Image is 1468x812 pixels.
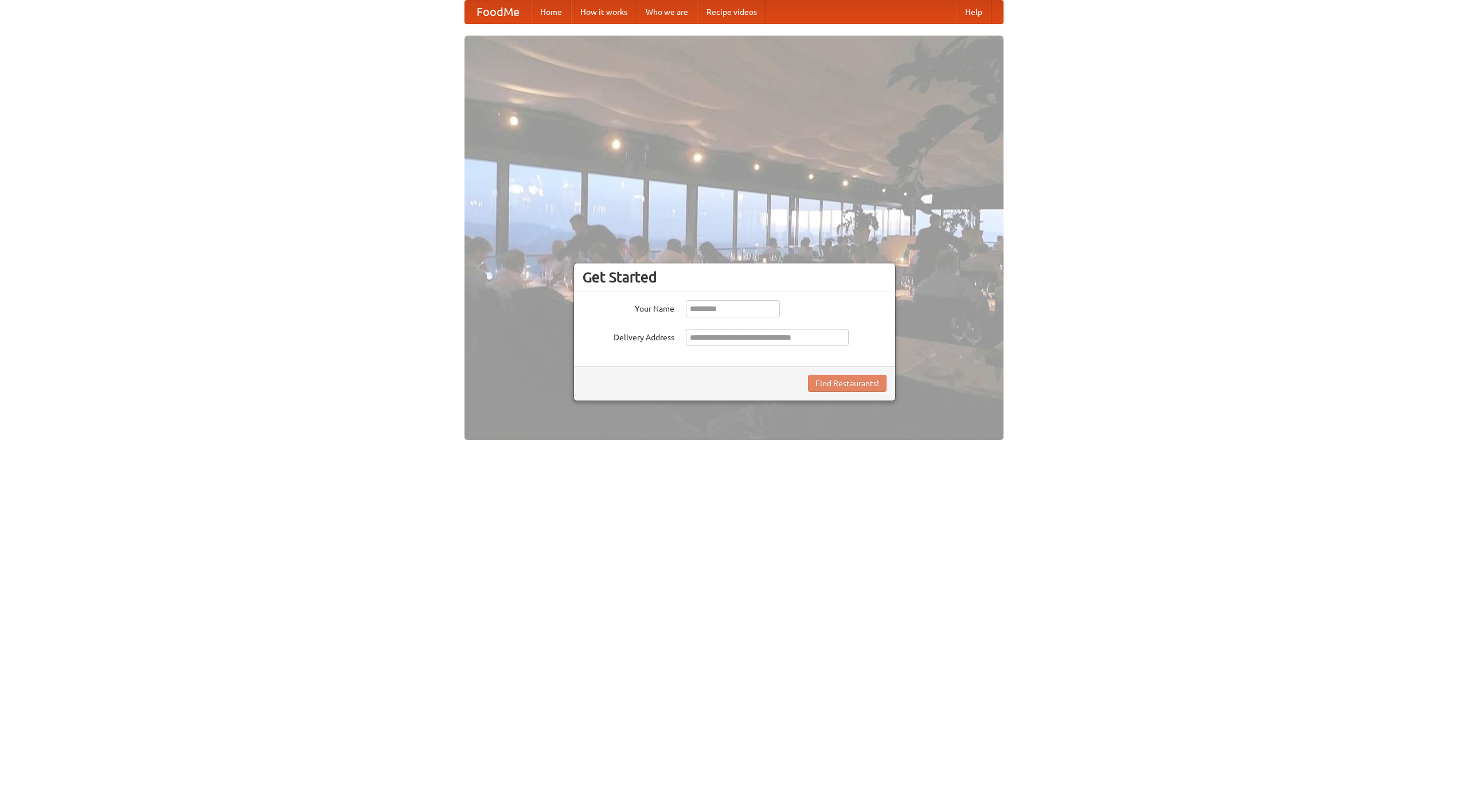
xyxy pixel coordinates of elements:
a: FoodMe [465,1,531,24]
h3: Get Started [583,269,887,286]
a: Recipe videos [697,1,766,24]
a: How it works [571,1,637,24]
a: Help [956,1,991,24]
label: Your Name [583,300,674,314]
button: Find Restaurants! [808,375,887,392]
label: Delivery Address [583,329,674,343]
a: Home [531,1,571,24]
a: Who we are [637,1,697,24]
